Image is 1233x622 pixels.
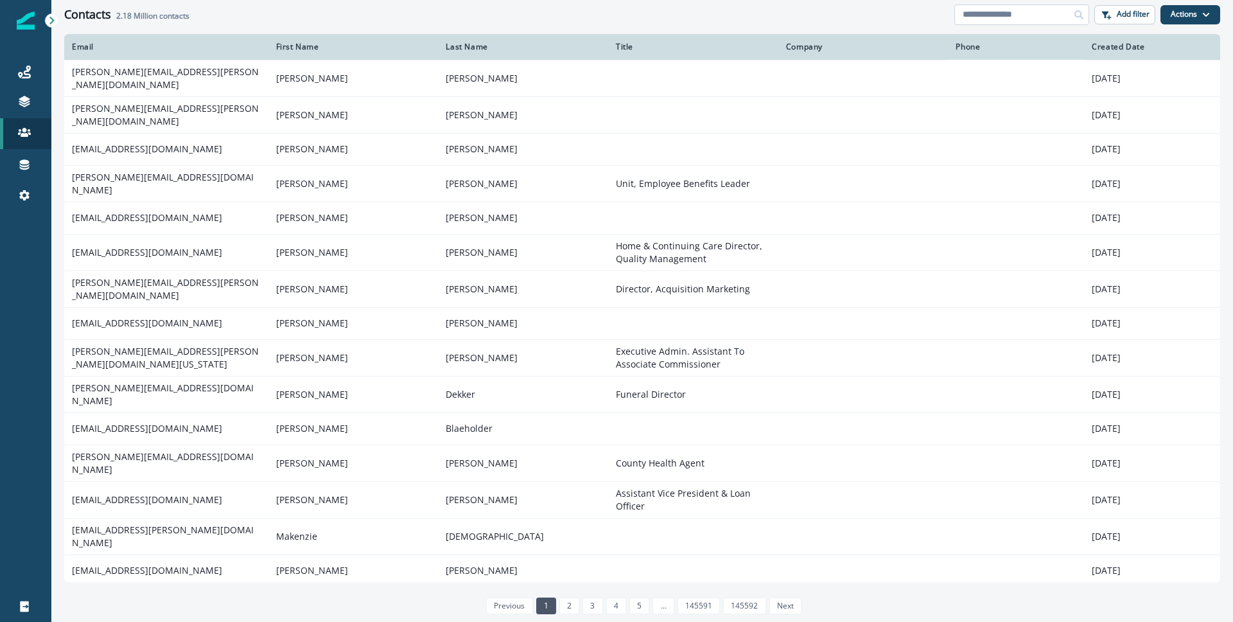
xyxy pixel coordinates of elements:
td: [PERSON_NAME] [268,60,439,96]
span: 2.18 Million [116,10,157,21]
a: [EMAIL_ADDRESS][DOMAIN_NAME][PERSON_NAME][PERSON_NAME]Home & Continuing Care Director, Quality Ma... [64,234,1220,271]
a: [PERSON_NAME][EMAIL_ADDRESS][PERSON_NAME][DOMAIN_NAME][PERSON_NAME][PERSON_NAME]Director, Acquisi... [64,271,1220,307]
h2: contacts [116,12,189,21]
p: [DATE] [1092,72,1212,85]
td: [PERSON_NAME][EMAIL_ADDRESS][DOMAIN_NAME] [64,165,268,202]
a: Page 1 is your current page [536,598,556,614]
a: Jump forward [652,598,674,614]
td: [PERSON_NAME] [268,234,439,271]
td: [PERSON_NAME] [268,271,439,307]
a: [PERSON_NAME][EMAIL_ADDRESS][PERSON_NAME][DOMAIN_NAME][PERSON_NAME][PERSON_NAME][DATE] [64,60,1220,96]
a: [EMAIL_ADDRESS][DOMAIN_NAME][PERSON_NAME]Blaeholder[DATE] [64,413,1220,445]
td: [PERSON_NAME] [268,307,439,339]
td: [EMAIL_ADDRESS][DOMAIN_NAME] [64,133,268,165]
td: [PERSON_NAME] [438,307,608,339]
p: County Health Agent [616,457,771,470]
td: [PERSON_NAME][EMAIL_ADDRESS][DOMAIN_NAME] [64,376,268,413]
td: [PERSON_NAME] [438,234,608,271]
div: Phone [956,42,1076,52]
p: [DATE] [1092,177,1212,190]
a: [PERSON_NAME][EMAIL_ADDRESS][DOMAIN_NAME][PERSON_NAME]DekkerFuneral Director[DATE] [64,376,1220,413]
p: [DATE] [1092,317,1212,330]
td: [PERSON_NAME] [268,413,439,445]
p: Home & Continuing Care Director, Quality Management [616,240,771,265]
div: Title [616,42,771,52]
td: [EMAIL_ADDRESS][DOMAIN_NAME] [64,202,268,234]
a: [PERSON_NAME][EMAIL_ADDRESS][PERSON_NAME][DOMAIN_NAME][US_STATE][PERSON_NAME][PERSON_NAME]Executi... [64,339,1220,376]
a: Page 145591 [678,598,720,614]
p: [DATE] [1092,246,1212,259]
a: Page 145592 [723,598,765,614]
div: Email [72,42,261,52]
td: [PERSON_NAME] [268,376,439,413]
td: [PERSON_NAME] [438,555,608,587]
p: Director, Acquisition Marketing [616,283,771,296]
a: Page 4 [606,598,626,614]
td: [PERSON_NAME] [268,133,439,165]
a: Page 2 [559,598,579,614]
td: Blaeholder [438,413,608,445]
div: Company [786,42,941,52]
td: [PERSON_NAME] [438,165,608,202]
div: Created Date [1092,42,1212,52]
td: [EMAIL_ADDRESS][DOMAIN_NAME] [64,555,268,587]
p: [DATE] [1092,109,1212,121]
td: [PERSON_NAME][EMAIL_ADDRESS][PERSON_NAME][DOMAIN_NAME] [64,60,268,96]
td: Dekker [438,376,608,413]
p: [DATE] [1092,283,1212,296]
p: Add filter [1117,10,1150,19]
td: [PERSON_NAME] [438,271,608,307]
div: First Name [276,42,431,52]
td: [PERSON_NAME] [438,60,608,96]
p: [DATE] [1092,457,1212,470]
a: [PERSON_NAME][EMAIL_ADDRESS][PERSON_NAME][DOMAIN_NAME][PERSON_NAME][PERSON_NAME][DATE] [64,96,1220,133]
p: [DATE] [1092,422,1212,435]
p: Funeral Director [616,388,771,401]
h1: Contacts [64,8,111,22]
img: Inflection [17,12,35,30]
p: Unit, Employee Benefits Leader [616,177,771,190]
td: [EMAIL_ADDRESS][PERSON_NAME][DOMAIN_NAME] [64,518,268,555]
td: [EMAIL_ADDRESS][DOMAIN_NAME] [64,234,268,271]
td: [EMAIL_ADDRESS][DOMAIN_NAME] [64,481,268,518]
a: [PERSON_NAME][EMAIL_ADDRESS][DOMAIN_NAME][PERSON_NAME][PERSON_NAME]Unit, Employee Benefits Leader... [64,165,1220,202]
td: [PERSON_NAME] [268,481,439,518]
p: Executive Admin. Assistant To Associate Commissioner [616,345,771,371]
td: [PERSON_NAME] [438,202,608,234]
p: [DATE] [1092,493,1212,506]
p: [DATE] [1092,211,1212,224]
a: [PERSON_NAME][EMAIL_ADDRESS][DOMAIN_NAME][PERSON_NAME][PERSON_NAME]County Health Agent[DATE] [64,445,1220,481]
td: [DEMOGRAPHIC_DATA] [438,518,608,555]
td: [PERSON_NAME] [438,133,608,165]
td: [PERSON_NAME] [268,445,439,481]
a: [EMAIL_ADDRESS][DOMAIN_NAME][PERSON_NAME][PERSON_NAME][DATE] [64,307,1220,339]
a: Page 3 [582,598,602,614]
td: [PERSON_NAME] [268,165,439,202]
p: [DATE] [1092,143,1212,155]
td: [PERSON_NAME] [438,96,608,133]
td: [PERSON_NAME] [268,555,439,587]
a: [EMAIL_ADDRESS][DOMAIN_NAME][PERSON_NAME][PERSON_NAME][DATE] [64,133,1220,165]
a: [EMAIL_ADDRESS][DOMAIN_NAME][PERSON_NAME][PERSON_NAME][DATE] [64,555,1220,587]
p: [DATE] [1092,564,1212,577]
td: [PERSON_NAME][EMAIL_ADDRESS][PERSON_NAME][DOMAIN_NAME] [64,96,268,133]
td: [PERSON_NAME] [438,445,608,481]
td: [PERSON_NAME][EMAIL_ADDRESS][DOMAIN_NAME] [64,445,268,481]
a: Next page [769,598,801,614]
p: [DATE] [1092,530,1212,543]
p: Assistant Vice President & Loan Officer [616,487,771,513]
a: [EMAIL_ADDRESS][DOMAIN_NAME][PERSON_NAME][PERSON_NAME]Assistant Vice President & Loan Officer[DATE] [64,481,1220,518]
button: Actions [1160,5,1220,24]
td: [PERSON_NAME] [268,339,439,376]
div: Last Name [446,42,600,52]
a: [EMAIL_ADDRESS][DOMAIN_NAME][PERSON_NAME][PERSON_NAME][DATE] [64,202,1220,234]
button: Add filter [1094,5,1155,24]
td: [PERSON_NAME] [438,481,608,518]
ul: Pagination [483,598,801,614]
a: Page 5 [629,598,649,614]
a: [EMAIL_ADDRESS][PERSON_NAME][DOMAIN_NAME]Makenzie[DEMOGRAPHIC_DATA][DATE] [64,518,1220,555]
td: [PERSON_NAME] [268,96,439,133]
p: [DATE] [1092,351,1212,364]
td: [PERSON_NAME] [438,339,608,376]
td: [PERSON_NAME][EMAIL_ADDRESS][PERSON_NAME][DOMAIN_NAME] [64,271,268,307]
